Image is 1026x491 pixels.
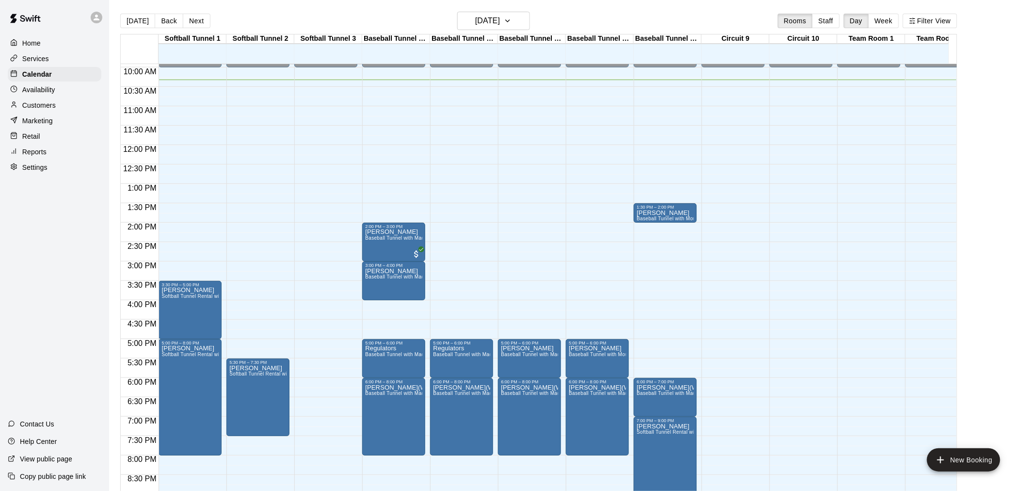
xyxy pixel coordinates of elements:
[365,352,434,357] span: Baseball Tunnel with Machine
[125,378,159,386] span: 6:00 PM
[927,448,1000,472] button: add
[121,126,159,134] span: 11:30 AM
[702,34,769,44] div: Circuit 9
[8,51,101,66] a: Services
[226,34,294,44] div: Softball Tunnel 2
[8,129,101,144] div: Retail
[868,14,899,28] button: Week
[634,34,702,44] div: Baseball Tunnel 8 (Mound)
[637,418,694,423] div: 7:00 PM – 9:00 PM
[125,359,159,367] span: 5:30 PM
[22,131,40,141] p: Retail
[501,352,570,357] span: Baseball Tunnel with Machine
[125,475,159,483] span: 8:30 PM
[569,391,638,396] span: Baseball Tunnel with Machine
[8,160,101,175] a: Settings
[125,223,159,231] span: 2:00 PM
[125,300,159,309] span: 4:00 PM
[121,67,159,76] span: 10:00 AM
[637,429,720,435] span: Softball Tunnel Rental with Machine
[161,341,219,345] div: 5:00 PM – 8:00 PM
[637,391,705,396] span: Baseball Tunnel with Machine
[430,34,498,44] div: Baseball Tunnel 5 (Machine)
[183,14,210,28] button: Next
[433,352,502,357] span: Baseball Tunnel with Machine
[365,341,422,345] div: 5:00 PM – 6:00 PM
[22,163,48,172] p: Settings
[365,391,434,396] span: Baseball Tunnel with Machine
[365,274,434,279] span: Baseball Tunnel with Machine
[120,14,155,28] button: [DATE]
[637,379,694,384] div: 6:00 PM – 7:00 PM
[501,341,558,345] div: 5:00 PM – 6:00 PM
[903,14,957,28] button: Filter View
[457,12,530,30] button: [DATE]
[125,242,159,250] span: 2:30 PM
[498,378,561,456] div: 6:00 PM – 8:00 PM: DONNIE(WILDFIRE)
[294,34,362,44] div: Softball Tunnel 3
[121,87,159,95] span: 10:30 AM
[125,417,159,425] span: 7:00 PM
[155,14,183,28] button: Back
[20,472,86,481] p: Copy public page link
[498,34,566,44] div: Baseball Tunnel 6 (Machine)
[362,378,425,456] div: 6:00 PM – 8:00 PM: DONNIE(WILDFIRE)
[8,98,101,113] a: Customers
[8,36,101,50] a: Home
[125,397,159,406] span: 6:30 PM
[22,147,47,157] p: Reports
[566,339,629,378] div: 5:00 PM – 6:00 PM: anthony flores
[566,378,629,456] div: 6:00 PM – 8:00 PM: DONNIE(WILDFIRE)
[637,216,702,221] span: Baseball Tunnel with Mound
[412,249,421,259] span: All customers have paid
[226,359,289,436] div: 5:30 PM – 7:30 PM: robles
[125,436,159,444] span: 7:30 PM
[365,263,422,268] div: 3:00 PM – 4:00 PM
[161,282,219,287] div: 3:30 PM – 5:00 PM
[362,223,425,262] div: 2:00 PM – 3:00 PM: Thomas Vaillant
[161,294,244,299] span: Softball Tunnel Rental with Machine
[778,14,813,28] button: Rooms
[362,34,430,44] div: Baseball Tunnel 4 (Machine)
[159,281,222,339] div: 3:30 PM – 5:00 PM: KALLY
[159,34,226,44] div: Softball Tunnel 1
[812,14,840,28] button: Staff
[8,145,101,159] a: Reports
[22,85,55,95] p: Availability
[433,391,502,396] span: Baseball Tunnel with Machine
[125,320,159,328] span: 4:30 PM
[20,437,57,446] p: Help Center
[365,224,422,229] div: 2:00 PM – 3:00 PM
[362,339,425,378] div: 5:00 PM – 6:00 PM: Regulators
[844,14,869,28] button: Day
[125,203,159,212] span: 1:30 PM
[125,184,159,192] span: 1:00 PM
[430,378,493,456] div: 6:00 PM – 8:00 PM: DONNIE(WILDFIRE)
[121,106,159,115] span: 11:00 AM
[22,69,52,79] p: Calendar
[8,82,101,97] a: Availability
[433,379,490,384] div: 6:00 PM – 8:00 PM
[433,341,490,345] div: 5:00 PM – 6:00 PM
[634,378,697,417] div: 6:00 PM – 7:00 PM: DONNIE(WILDFIRE)
[475,14,500,28] h6: [DATE]
[22,54,49,64] p: Services
[501,391,570,396] span: Baseball Tunnel with Machine
[121,145,159,153] span: 12:00 PM
[8,67,101,82] a: Calendar
[125,456,159,464] span: 8:00 PM
[161,352,244,357] span: Softball Tunnel Rental with Machine
[229,360,287,365] div: 5:30 PM – 7:30 PM
[20,419,54,429] p: Contact Us
[159,339,222,456] div: 5:00 PM – 8:00 PM: brian b
[634,203,697,223] div: 1:30 PM – 2:00 PM: DONNIE PETERS
[8,114,101,128] a: Marketing
[22,38,41,48] p: Home
[905,34,973,44] div: Team Room 2
[569,352,634,357] span: Baseball Tunnel with Mound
